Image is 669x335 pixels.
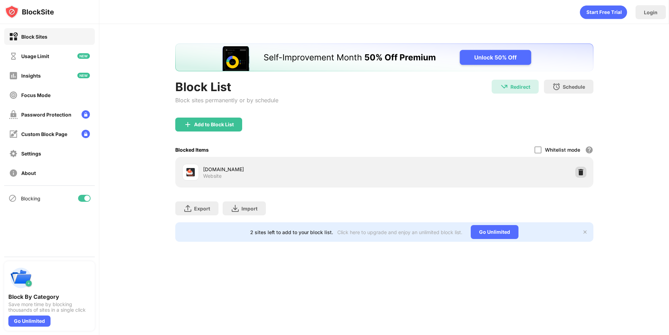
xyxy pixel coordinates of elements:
[21,112,71,118] div: Password Protection
[82,110,90,119] img: lock-menu.svg
[582,229,588,235] img: x-button.svg
[21,196,40,201] div: Blocking
[175,80,278,94] div: Block List
[8,302,91,313] div: Save more time by blocking thousands of sites in a single click
[337,229,462,235] div: Click here to upgrade and enjoy an unlimited block list.
[21,170,36,176] div: About
[9,110,18,119] img: password-protection-off.svg
[9,169,18,177] img: about-off.svg
[644,9,658,15] div: Login
[9,52,18,61] img: time-usage-off.svg
[21,151,41,157] div: Settings
[510,84,530,90] div: Redirect
[21,131,67,137] div: Custom Block Page
[9,91,18,99] img: focus-off.svg
[9,32,18,41] img: block-on.svg
[8,316,51,327] div: Go Unlimited
[250,229,333,235] div: 2 sites left to add to your block list.
[175,147,209,153] div: Blocked Items
[186,168,195,176] img: favicons
[77,73,90,78] img: new-icon.svg
[203,173,222,179] div: Website
[77,53,90,59] img: new-icon.svg
[21,53,49,59] div: Usage Limit
[545,147,580,153] div: Whitelist mode
[471,225,518,239] div: Go Unlimited
[563,84,585,90] div: Schedule
[580,5,627,19] div: animation
[175,97,278,104] div: Block sites permanently or by schedule
[175,43,593,71] iframe: Banner
[5,5,54,19] img: logo-blocksite.svg
[194,206,210,212] div: Export
[9,130,18,138] img: customize-block-page-off.svg
[21,34,47,40] div: Block Sites
[8,293,91,300] div: Block By Category
[8,194,17,202] img: blocking-icon.svg
[9,149,18,158] img: settings-off.svg
[8,265,33,290] img: push-categories.svg
[21,92,51,98] div: Focus Mode
[241,206,257,212] div: Import
[203,166,384,173] div: [DOMAIN_NAME]
[82,130,90,138] img: lock-menu.svg
[9,71,18,80] img: insights-off.svg
[194,122,234,127] div: Add to Block List
[21,73,41,79] div: Insights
